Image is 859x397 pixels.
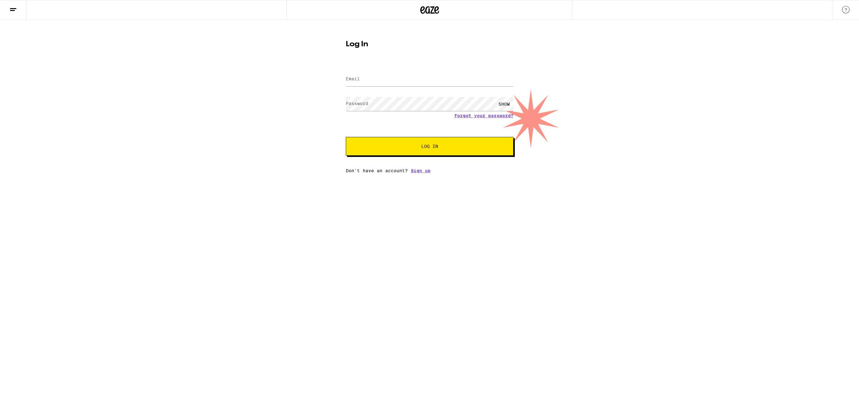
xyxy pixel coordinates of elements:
[495,97,514,111] div: SHOW
[346,137,514,156] button: Log In
[421,144,438,148] span: Log In
[346,76,360,81] label: Email
[346,168,514,173] div: Don't have an account?
[411,168,431,173] a: Sign up
[346,41,514,48] h1: Log In
[346,101,368,106] label: Password
[454,113,514,118] a: Forgot your password?
[346,72,514,86] input: Email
